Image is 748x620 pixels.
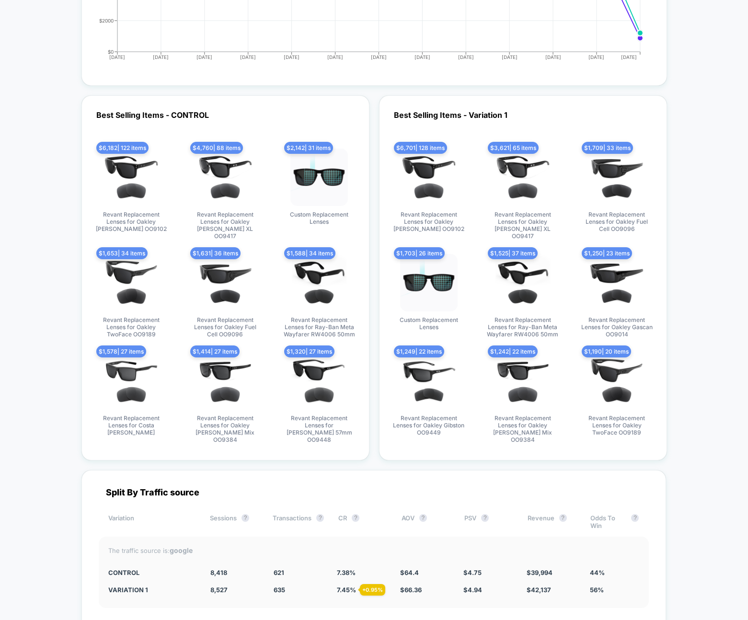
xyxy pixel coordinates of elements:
div: Revenue [528,514,576,529]
button: ? [316,514,324,522]
span: 8,418 [210,569,227,576]
img: produt [290,149,348,206]
span: Revant Replacement Lenses for Ray-Ban Meta Wayfarer RW4006 50mm [487,316,559,338]
span: 7.45 % [337,586,356,594]
tspan: [DATE] [621,54,637,60]
span: Revant Replacement Lenses for Oakley [PERSON_NAME] XL OO9417 [189,211,261,240]
span: $ 1,414 | 27 items [190,345,240,357]
tspan: [DATE] [371,54,387,60]
tspan: [DATE] [240,54,256,60]
img: produt [103,149,160,206]
span: $ 1,653 | 34 items [96,247,148,259]
span: Revant Replacement Lenses for Oakley [PERSON_NAME] OO9102 [393,211,465,232]
span: Revant Replacement Lenses for Oakley Gibston OO9449 [393,414,465,436]
span: Revant Replacement Lenses for Oakley TwoFace OO9189 [95,316,167,338]
div: Transactions [273,514,324,529]
div: AOV [402,514,450,529]
img: produt [103,352,160,410]
span: $ 1,190 | 20 items [582,345,631,357]
span: 8,527 [210,586,228,594]
strong: google [170,546,193,554]
span: $ 1,320 | 27 items [284,345,334,357]
span: Revant Replacement Lenses for Ray-Ban Meta Wayfarer RW4006 50mm [283,316,355,338]
span: $ 66.36 [400,586,422,594]
span: $ 2,142 | 31 items [284,142,333,154]
span: $ 4,760 | 88 items [190,142,243,154]
span: Revant Replacement Lenses for Oakley Gascan OO9014 [581,316,653,338]
span: $ 42,137 [527,586,551,594]
tspan: [DATE] [110,54,126,60]
img: produt [494,352,552,410]
span: Revant Replacement Lenses for Costa [PERSON_NAME] [95,414,167,436]
tspan: [DATE] [153,54,169,60]
button: ? [242,514,249,522]
span: Custom Replacement Lenses [393,316,465,331]
tspan: [DATE] [589,54,605,60]
div: PSV [464,514,513,529]
div: Variation [108,514,196,529]
span: $ 6,701 | 128 items [394,142,447,154]
img: produt [103,254,160,311]
tspan: [DATE] [414,54,430,60]
tspan: [DATE] [196,54,212,60]
img: produt [290,254,348,311]
span: 635 [274,586,285,594]
span: Revant Replacement Lenses for Oakley [PERSON_NAME] OO9102 [95,211,167,232]
img: produt [588,352,645,410]
span: Revant Replacement Lenses for Oakley [PERSON_NAME] Mix OO9384 [189,414,261,443]
img: produt [400,254,458,311]
span: $ 1,578 | 27 items [96,345,146,357]
img: produt [588,149,645,206]
tspan: $0 [108,49,114,55]
span: $ 1,525 | 37 items [488,247,538,259]
span: Revant Replacement Lenses for Oakley Fuel Cell OO9096 [581,211,653,232]
div: CR [338,514,387,529]
button: ? [631,514,639,522]
button: ? [559,514,567,522]
span: 621 [274,569,284,576]
span: Revant Replacement Lenses for Oakley TwoFace OO9189 [581,414,653,436]
button: ? [352,514,359,522]
span: $ 1,709 | 33 items [582,142,633,154]
button: ? [419,514,427,522]
img: produt [400,352,458,410]
div: + 0.95 % [360,584,385,596]
tspan: [DATE] [284,54,299,60]
img: produt [400,149,458,206]
div: Split By Traffic source [99,487,649,497]
div: The traffic source is: [108,546,639,554]
tspan: [DATE] [502,54,518,60]
span: $ 1,588 | 34 items [284,247,335,259]
span: $ 4.75 [463,569,482,576]
img: produt [196,149,254,206]
img: produt [290,352,348,410]
span: Revant Replacement Lenses for Oakley [PERSON_NAME] XL OO9417 [487,211,559,240]
span: $ 1,250 | 23 items [582,247,632,259]
tspan: $2000 [99,18,114,23]
button: ? [481,514,489,522]
span: Custom Replacement Lenses [283,211,355,225]
span: $ 39,994 [527,569,552,576]
div: Sessions [210,514,258,529]
tspan: [DATE] [327,54,343,60]
span: $ 1,703 | 26 items [394,247,445,259]
img: produt [494,149,552,206]
div: 44% [590,569,639,576]
span: $ 3,621 | 65 items [488,142,539,154]
span: $ 6,182 | 122 items [96,142,149,154]
img: produt [588,254,645,311]
div: Variation 1 [108,586,196,594]
tspan: [DATE] [545,54,561,60]
tspan: [DATE] [458,54,474,60]
div: CONTROL [108,569,196,576]
span: Revant Replacement Lenses for [PERSON_NAME] 57mm OO9448 [283,414,355,443]
span: $ 64.4 [400,569,419,576]
span: $ 1,242 | 22 items [488,345,538,357]
span: $ 1,249 | 22 items [394,345,444,357]
span: 7.38 % [337,569,356,576]
div: Odds To Win [590,514,639,529]
img: produt [494,254,552,311]
div: 56% [590,586,639,594]
span: Revant Replacement Lenses for Oakley Fuel Cell OO9096 [189,316,261,338]
span: Revant Replacement Lenses for Oakley [PERSON_NAME] Mix OO9384 [487,414,559,443]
